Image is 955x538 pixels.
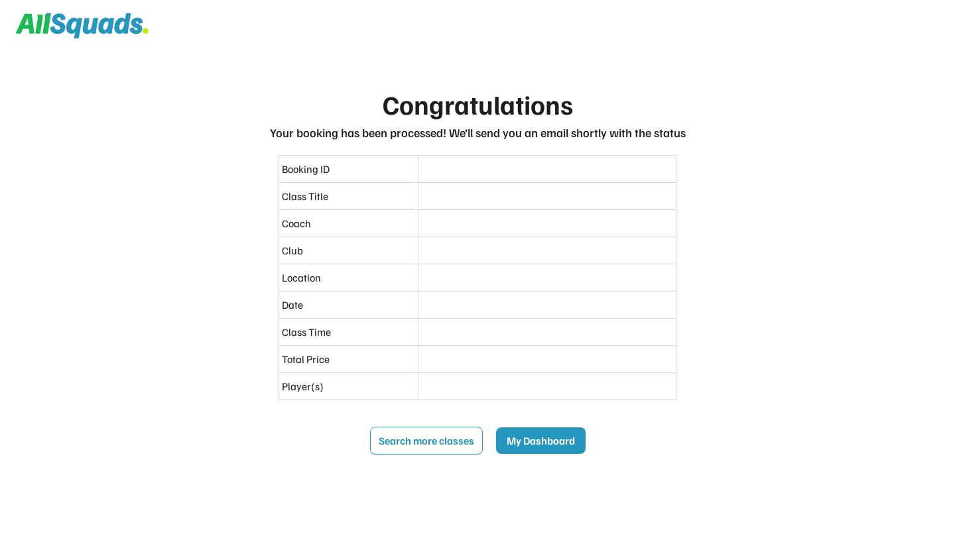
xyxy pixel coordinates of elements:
button: Search more classes [370,427,483,455]
div: Club [282,242,415,258]
div: Location [282,270,415,286]
div: Booking ID [282,161,415,177]
div: Date [282,297,415,313]
div: Total Price [282,351,415,367]
button: My Dashboard [496,427,586,454]
div: Congratulations [383,84,573,124]
div: Class Title [282,188,415,204]
div: Your booking has been processed! We’ll send you an email shortly with the status [270,124,686,142]
div: Player(s) [282,378,415,394]
div: Class Time [282,324,415,340]
img: Squad%20Logo.svg [16,13,149,38]
div: Coach [282,215,415,231]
